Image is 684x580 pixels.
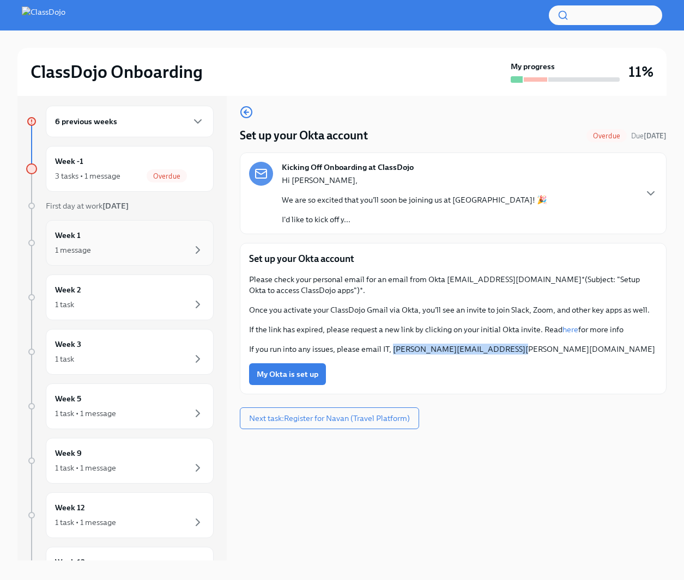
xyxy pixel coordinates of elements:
a: First day at work[DATE] [26,200,214,211]
div: 1 message [55,245,91,255]
strong: Kicking Off Onboarding at ClassDojo [282,162,414,173]
a: Week 11 message [26,220,214,266]
a: Week 121 task • 1 message [26,492,214,538]
h3: 11% [628,62,653,82]
h6: Week 5 [55,393,81,405]
img: ClassDojo [22,7,65,24]
a: here [562,325,578,334]
h6: Week 1 [55,229,81,241]
a: Week 91 task • 1 message [26,438,214,484]
h4: Set up your Okta account [240,127,368,144]
strong: [DATE] [644,132,667,140]
h6: 6 previous weeks [55,115,117,127]
p: I'd like to kick off y... [282,214,547,225]
a: Week -13 tasks • 1 messageOverdue [26,146,214,192]
p: Once you activate your ClassDojo Gmail via Okta, you'll see an invite to join Slack, Zoom, and ot... [249,304,657,315]
span: Due [631,132,667,140]
span: My Okta is set up [257,369,318,380]
div: 1 task • 1 message [55,462,116,473]
span: First day at work [46,201,129,211]
h6: Week 13 [55,556,85,568]
div: 1 task [55,353,74,364]
div: 1 task • 1 message [55,517,116,528]
p: If the link has expired, please request a new link by clicking on your initial Okta invite. Read ... [249,324,657,335]
a: Week 31 task [26,329,214,375]
h6: Week 9 [55,447,82,459]
p: Please check your personal email for an email from Okta [EMAIL_ADDRESS][DOMAIN_NAME]*(Subject: "S... [249,274,657,296]
strong: My progress [511,61,555,72]
a: Week 51 task • 1 message [26,383,214,429]
h6: Week 2 [55,284,81,296]
button: Next task:Register for Navan (Travel Platform) [240,407,419,429]
span: Overdue [586,132,627,140]
div: 1 task [55,299,74,310]
h6: Week 12 [55,502,85,514]
h6: Week 3 [55,338,81,350]
p: Hi [PERSON_NAME], [282,175,547,186]
p: If you run into any issues, please email IT, [PERSON_NAME][EMAIL_ADDRESS][PERSON_NAME][DOMAIN_NAME] [249,344,657,355]
p: We are so excited that you'll soon be joining us at [GEOGRAPHIC_DATA]! 🎉 [282,194,547,205]
p: Set up your Okta account [249,252,657,265]
span: October 9th, 2025 11:00 [631,131,667,141]
span: Next task : Register for Navan (Travel Platform) [249,413,410,424]
strong: [DATE] [102,201,129,211]
div: 1 task • 1 message [55,408,116,419]
h2: ClassDojo Onboarding [31,61,203,83]
button: My Okta is set up [249,363,326,385]
a: Week 21 task [26,274,214,320]
h6: Week -1 [55,155,83,167]
div: 3 tasks • 1 message [55,170,120,181]
span: Overdue [147,172,187,180]
div: 6 previous weeks [46,106,214,137]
